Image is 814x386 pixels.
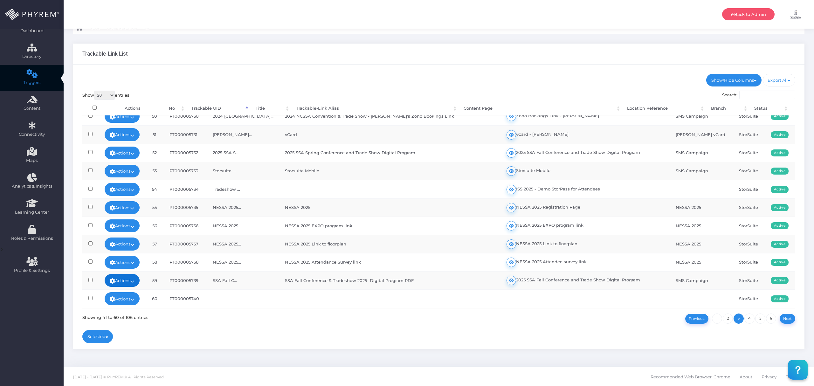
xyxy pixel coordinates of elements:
td: 2025 SSA Fall Conference and Trade Show Digital Program [501,144,670,162]
span: Maps [26,157,38,164]
td: 58 [146,253,164,271]
td: StorSuite [733,144,765,162]
td: 51 [146,125,164,143]
td: Storsuite Mobile [501,162,670,180]
td: PT000005732 [164,144,207,162]
span: Active [771,113,789,120]
label: Show entries [82,91,129,100]
th: Branch: activate to sort column ascending [705,102,748,115]
span: Analytics & Insights [4,183,59,190]
td: StorSuite [733,107,765,125]
select: Showentries [94,91,115,100]
span: Triggers [4,79,59,86]
span: Active [771,168,789,175]
span: Connectivity [4,131,59,138]
td: NESSA 2025... [207,217,279,235]
a: Actions [105,274,140,287]
a: 3 [734,314,744,324]
a: 6 [766,314,776,324]
a: 2 [723,314,733,324]
label: Search: [722,91,796,100]
th: Content Page: activate to sort column ascending [458,102,621,115]
th: No: activate to sort column ascending [158,102,186,115]
span: Dashboard [20,28,44,34]
td: NESSA 2025 Attendee survey link [501,253,670,271]
td: [PERSON_NAME] vCard [670,125,733,143]
td: ISS 2025 - Demo StorPass for Attendees [501,180,670,198]
a: Actions [105,238,140,250]
td: PT000005737 [164,235,207,253]
a: Export All [763,74,796,86]
span: T&C [786,370,794,383]
td: NESSA 2025 [670,235,733,253]
a: Actions [105,292,140,305]
span: Privacy [762,370,776,383]
td: vCard [279,125,501,143]
a: Actions [105,201,140,214]
td: StorSuite [733,253,765,271]
td: PT000005734 [164,180,207,198]
span: Active [771,222,789,229]
span: Recommended Web Browser: Chrome [651,370,730,383]
td: NESSA 2025... [207,253,279,271]
span: Learning Center [4,209,59,216]
td: Tradeshow ... [207,180,279,198]
td: 55 [146,198,164,217]
span: Directory [4,53,59,60]
span: Active [771,204,789,211]
td: PT000005735 [164,198,207,217]
td: NESSA 2025 EXPO program link [501,217,670,235]
td: 53 [146,162,164,180]
td: NESSA 2025 [279,198,501,217]
td: 52 [146,144,164,162]
span: Active [771,131,789,138]
td: 2025 SSA Fall Conference and Trade Show Digital Program [501,271,670,289]
td: SMS Campaign [670,144,733,162]
a: Selected [82,330,113,343]
td: NESSA 2025 [670,198,733,217]
span: Content [4,105,59,112]
td: 2025 SSA Spring Conference and Trade Show Digital Program [279,144,501,162]
td: NESSA 2025 [670,253,733,271]
span: Active [771,277,789,284]
td: NESSA 2025 Attendance Survey link [279,253,501,271]
span: Profile & Settings [14,267,50,274]
td: PT000005738 [164,253,207,271]
td: NESSA 2025 Registration Page [501,198,670,217]
td: SMS Campaign [670,271,733,289]
td: PT000005733 [164,162,207,180]
td: 2024 NCSSA Convention & Trade Show - [PERSON_NAME]'s Zoho Bookings Link [279,107,501,125]
div: Showing 41 to 60 of 106 entries [82,313,148,321]
td: PT000005731 [164,125,207,143]
span: About [740,370,752,383]
a: 1 [712,314,722,324]
td: SMS Campaign [670,162,733,180]
td: PT000005739 [164,271,207,289]
td: StorSuite [733,271,765,289]
a: 5 [755,314,765,324]
td: StorSuite [733,198,765,217]
a: Actions [105,165,140,177]
td: vCard - [PERSON_NAME] [501,125,670,143]
td: PT000005730 [164,107,207,125]
td: StorSuite [733,125,765,143]
td: StorSuite [733,180,765,198]
td: PT000005736 [164,217,207,235]
th: Trackable-Link Alias: activate to sort column ascending [290,102,458,115]
td: 60 [146,289,164,307]
a: Actions [105,219,140,232]
td: NESSA 2025... [207,235,279,253]
span: [DATE] - [DATE] © PHYREM®. All Rights Reserved. [73,375,164,379]
td: 50 [146,107,164,125]
a: Actions [105,147,140,159]
td: PT000005740 [164,289,207,307]
td: SSA Fall C... [207,271,279,289]
td: [PERSON_NAME]... [207,125,279,143]
input: Search: [739,91,795,100]
td: StorSuite [733,289,765,307]
span: Active [771,186,789,193]
td: 56 [146,217,164,235]
a: Back to Admin [722,8,775,20]
th: Status: activate to sort column ascending [748,102,789,115]
td: NESSA 2025 [670,217,733,235]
